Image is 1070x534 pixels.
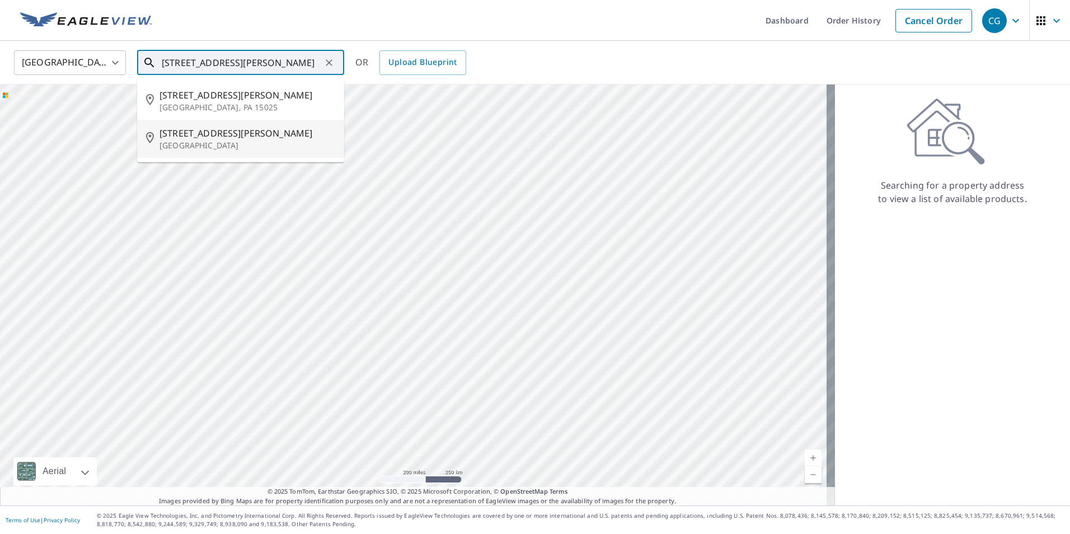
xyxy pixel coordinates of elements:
[805,449,822,466] a: Current Level 5, Zoom In
[6,517,80,523] p: |
[550,487,568,495] a: Terms
[982,8,1007,33] div: CG
[14,47,126,78] div: [GEOGRAPHIC_DATA]
[159,127,335,140] span: [STREET_ADDRESS][PERSON_NAME]
[13,457,97,485] div: Aerial
[162,47,321,78] input: Search by address or latitude-longitude
[159,88,335,102] span: [STREET_ADDRESS][PERSON_NAME]
[321,55,337,71] button: Clear
[97,512,1064,528] p: © 2025 Eagle View Technologies, Inc. and Pictometry International Corp. All Rights Reserved. Repo...
[159,102,335,113] p: [GEOGRAPHIC_DATA], PA 15025
[159,140,335,151] p: [GEOGRAPHIC_DATA]
[805,466,822,483] a: Current Level 5, Zoom Out
[895,9,972,32] a: Cancel Order
[379,50,466,75] a: Upload Blueprint
[6,516,40,524] a: Terms of Use
[20,12,152,29] img: EV Logo
[355,50,466,75] div: OR
[877,179,1027,205] p: Searching for a property address to view a list of available products.
[500,487,547,495] a: OpenStreetMap
[44,516,80,524] a: Privacy Policy
[39,457,69,485] div: Aerial
[267,487,568,496] span: © 2025 TomTom, Earthstar Geographics SIO, © 2025 Microsoft Corporation, ©
[388,55,457,69] span: Upload Blueprint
